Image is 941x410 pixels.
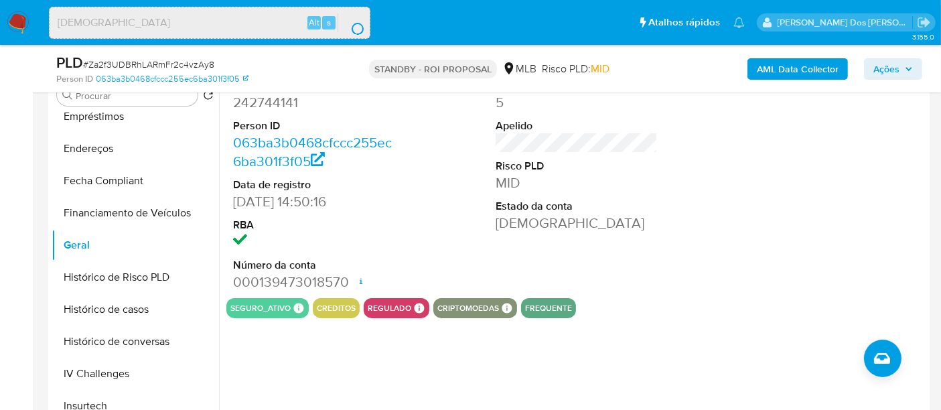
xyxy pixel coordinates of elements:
[76,90,192,102] input: Procurar
[83,58,214,71] span: # Za2f3UDBRhLARmFr2c4vzAy8
[52,229,219,261] button: Geral
[233,273,395,291] dd: 000139473018570
[56,52,83,73] b: PLD
[50,14,370,31] input: Pesquise usuários ou casos...
[52,100,219,133] button: Empréstimos
[368,305,411,311] button: regulado
[496,119,658,133] dt: Apelido
[757,58,839,80] b: AML Data Collector
[591,61,609,76] span: MID
[52,358,219,390] button: IV Challenges
[496,174,658,192] dd: MID
[648,15,720,29] span: Atalhos rápidos
[233,119,395,133] dt: Person ID
[309,16,319,29] span: Alt
[317,305,356,311] button: creditos
[496,93,658,112] dd: 5
[502,62,536,76] div: MLB
[917,15,931,29] a: Sair
[864,58,922,80] button: Ações
[778,16,913,29] p: renato.lopes@mercadopago.com.br
[62,90,73,100] button: Procurar
[233,178,395,192] dt: Data de registro
[733,17,745,28] a: Notificações
[338,13,365,32] button: search-icon
[496,199,658,214] dt: Estado da conta
[230,305,291,311] button: seguro_ativo
[233,218,395,232] dt: RBA
[96,73,248,85] a: 063ba3b0468cfccc255ec6ba301f3f05
[52,165,219,197] button: Fecha Compliant
[233,192,395,211] dd: [DATE] 14:50:16
[496,214,658,232] dd: [DEMOGRAPHIC_DATA]
[233,133,392,171] a: 063ba3b0468cfccc255ec6ba301f3f05
[56,73,93,85] b: Person ID
[437,305,499,311] button: criptomoedas
[52,293,219,326] button: Histórico de casos
[233,258,395,273] dt: Número da conta
[327,16,331,29] span: s
[873,58,899,80] span: Ações
[525,305,572,311] button: frequente
[542,62,609,76] span: Risco PLD:
[52,133,219,165] button: Endereços
[203,90,214,105] button: Retornar ao pedido padrão
[912,31,934,42] span: 3.155.0
[233,93,395,112] dd: 242744141
[52,197,219,229] button: Financiamento de Veículos
[496,159,658,174] dt: Risco PLD
[52,261,219,293] button: Histórico de Risco PLD
[369,60,497,78] p: STANDBY - ROI PROPOSAL
[747,58,848,80] button: AML Data Collector
[52,326,219,358] button: Histórico de conversas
